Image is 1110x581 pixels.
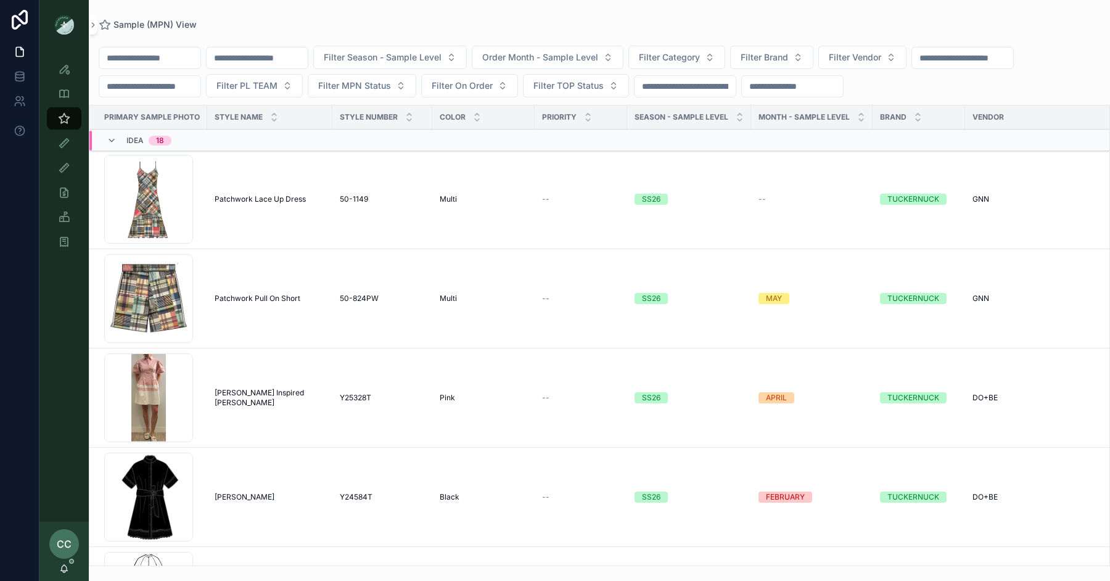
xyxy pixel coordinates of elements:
[972,194,1110,204] a: GNN
[741,51,788,64] span: Filter Brand
[880,392,958,403] a: TUCKERNUCK
[642,492,660,503] div: SS26
[340,393,425,403] a: Y25328T
[642,194,660,205] div: SS26
[126,136,144,146] span: Idea
[340,112,398,122] span: Style Number
[542,294,549,303] span: --
[972,492,998,502] span: DO+BE
[730,46,813,69] button: Select Button
[542,294,620,303] a: --
[57,537,72,551] span: CC
[440,194,527,204] a: Multi
[216,80,277,92] span: Filter PL TEAM
[318,80,391,92] span: Filter MPN Status
[440,294,457,303] span: Multi
[972,112,1004,122] span: Vendor
[340,492,425,502] a: Y24584T
[887,293,939,304] div: TUCKERNUCK
[542,492,620,502] a: --
[542,492,549,502] span: --
[766,293,782,304] div: MAY
[880,492,958,503] a: TUCKERNUCK
[215,492,274,502] span: [PERSON_NAME]
[440,112,466,122] span: Color
[635,293,744,304] a: SS26
[972,194,989,204] span: GNN
[340,492,372,502] span: Y24584T
[340,393,371,403] span: Y25328T
[972,393,998,403] span: DO+BE
[340,294,379,303] span: 50-824PW
[215,294,300,303] span: Patchwork Pull On Short
[113,19,197,31] span: Sample (MPN) View
[340,194,368,204] span: 50-1149
[972,294,989,303] span: GNN
[308,74,416,97] button: Select Button
[972,294,1110,303] a: GNN
[635,492,744,503] a: SS26
[542,393,620,403] a: --
[542,393,549,403] span: --
[440,194,457,204] span: Multi
[766,492,805,503] div: FEBRUARY
[54,15,74,35] img: App logo
[39,49,89,269] div: scrollable content
[215,388,325,408] a: [PERSON_NAME] Inspired [PERSON_NAME]
[340,294,425,303] a: 50-824PW
[215,294,325,303] a: Patchwork Pull On Short
[880,293,958,304] a: TUCKERNUCK
[156,136,164,146] div: 18
[440,393,455,403] span: Pink
[758,112,850,122] span: MONTH - SAMPLE LEVEL
[642,293,660,304] div: SS26
[99,19,197,31] a: Sample (MPN) View
[432,80,493,92] span: Filter On Order
[639,51,700,64] span: Filter Category
[887,392,939,403] div: TUCKERNUCK
[542,194,620,204] a: --
[421,74,518,97] button: Select Button
[440,294,527,303] a: Multi
[818,46,906,69] button: Select Button
[324,51,442,64] span: Filter Season - Sample Level
[642,392,660,403] div: SS26
[880,194,958,205] a: TUCKERNUCK
[440,393,527,403] a: Pink
[215,492,325,502] a: [PERSON_NAME]
[972,492,1110,502] a: DO+BE
[758,194,865,204] a: --
[482,51,598,64] span: Order Month - Sample Level
[628,46,725,69] button: Select Button
[472,46,623,69] button: Select Button
[766,392,787,403] div: APRIL
[972,393,1110,403] a: DO+BE
[635,194,744,205] a: SS26
[440,492,527,502] a: Black
[758,293,865,304] a: MAY
[542,112,577,122] span: PRIORITY
[758,492,865,503] a: FEBRUARY
[523,74,629,97] button: Select Button
[533,80,604,92] span: Filter TOP Status
[887,194,939,205] div: TUCKERNUCK
[542,194,549,204] span: --
[887,492,939,503] div: TUCKERNUCK
[758,194,766,204] span: --
[829,51,881,64] span: Filter Vendor
[635,392,744,403] a: SS26
[340,194,425,204] a: 50-1149
[215,194,306,204] span: Patchwork Lace Up Dress
[635,112,728,122] span: Season - Sample Level
[758,392,865,403] a: APRIL
[215,194,325,204] a: Patchwork Lace Up Dress
[104,112,200,122] span: PRIMARY SAMPLE PHOTO
[215,112,263,122] span: Style Name
[313,46,467,69] button: Select Button
[440,492,459,502] span: Black
[206,74,303,97] button: Select Button
[880,112,906,122] span: Brand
